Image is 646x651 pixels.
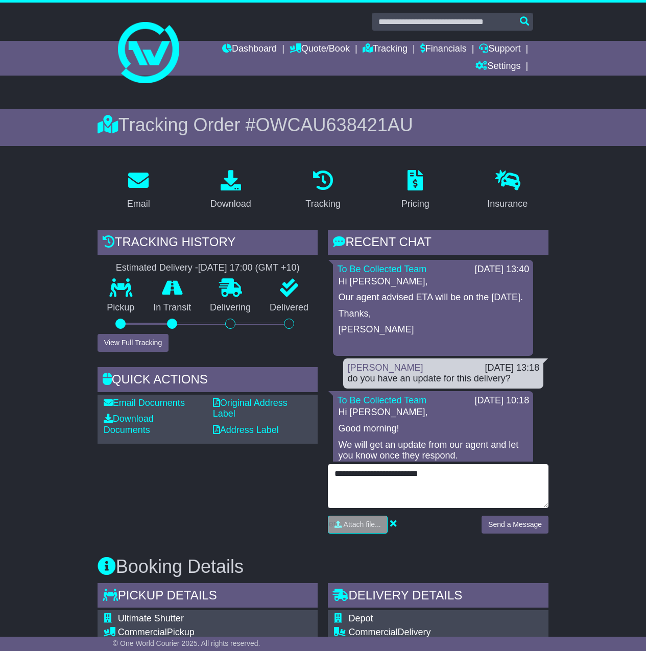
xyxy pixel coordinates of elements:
[338,292,528,303] p: Our agent advised ETA will be on the [DATE].
[363,41,408,58] a: Tracking
[104,398,185,408] a: Email Documents
[482,516,548,534] button: Send a Message
[348,613,373,623] span: Depot
[113,639,260,647] span: © One World Courier 2025. All rights reserved.
[213,425,279,435] a: Address Label
[222,41,277,58] a: Dashboard
[256,114,413,135] span: OWCAU638421AU
[260,302,318,314] p: Delivered
[305,197,340,211] div: Tracking
[98,334,169,352] button: View Full Tracking
[338,308,528,320] p: Thanks,
[198,262,300,274] div: [DATE] 17:00 (GMT +10)
[348,627,397,637] span: Commercial
[98,230,318,257] div: Tracking history
[475,58,520,76] a: Settings
[98,367,318,395] div: Quick Actions
[201,302,260,314] p: Delivering
[420,41,467,58] a: Financials
[338,324,528,335] p: [PERSON_NAME]
[204,166,258,214] a: Download
[121,166,157,214] a: Email
[118,627,312,638] div: Pickup
[213,398,288,419] a: Original Address Label
[401,197,429,211] div: Pricing
[98,583,318,611] div: Pickup Details
[338,440,528,462] p: We will get an update from our agent and let you know once they respond.
[210,197,251,211] div: Download
[485,363,539,374] div: [DATE] 13:18
[474,264,529,275] div: [DATE] 13:40
[338,423,528,435] p: Good morning!
[337,395,426,405] a: To Be Collected Team
[144,302,201,314] p: In Transit
[338,276,528,287] p: Hi [PERSON_NAME],
[328,583,548,611] div: Delivery Details
[98,262,318,274] div: Estimated Delivery -
[118,613,184,623] span: Ultimate Shutter
[98,302,144,314] p: Pickup
[347,373,539,384] div: do you have an update for this delivery?
[347,363,423,373] a: [PERSON_NAME]
[127,197,150,211] div: Email
[338,407,528,418] p: Hi [PERSON_NAME],
[337,264,426,274] a: To Be Collected Team
[348,627,524,638] div: Delivery
[487,197,528,211] div: Insurance
[481,166,534,214] a: Insurance
[290,41,350,58] a: Quote/Book
[474,395,529,406] div: [DATE] 10:18
[299,166,347,214] a: Tracking
[98,114,548,136] div: Tracking Order #
[118,627,167,637] span: Commercial
[104,414,154,435] a: Download Documents
[479,41,520,58] a: Support
[328,230,548,257] div: RECENT CHAT
[395,166,436,214] a: Pricing
[98,557,548,577] h3: Booking Details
